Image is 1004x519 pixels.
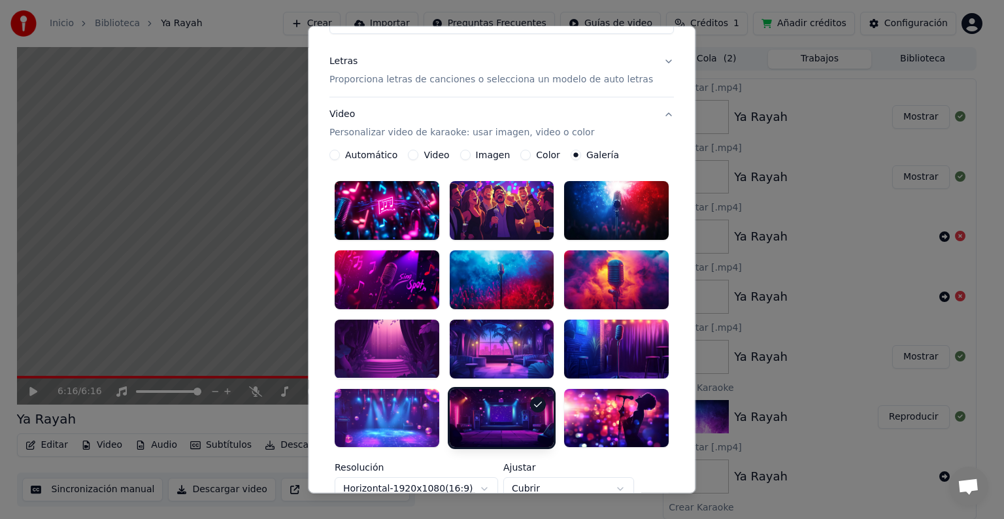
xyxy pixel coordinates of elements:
[503,463,634,472] label: Ajustar
[537,150,561,159] label: Color
[329,108,594,139] div: Video
[329,73,653,86] p: Proporciona letras de canciones o selecciona un modelo de auto letras
[476,150,510,159] label: Imagen
[329,44,674,97] button: LetrasProporciona letras de canciones o selecciona un modelo de auto letras
[335,463,498,472] label: Resolución
[345,150,397,159] label: Automático
[586,150,619,159] label: Galería
[329,55,358,68] div: Letras
[424,150,450,159] label: Video
[329,97,674,150] button: VideoPersonalizar video de karaoke: usar imagen, video o color
[329,126,594,139] p: Personalizar video de karaoke: usar imagen, video o color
